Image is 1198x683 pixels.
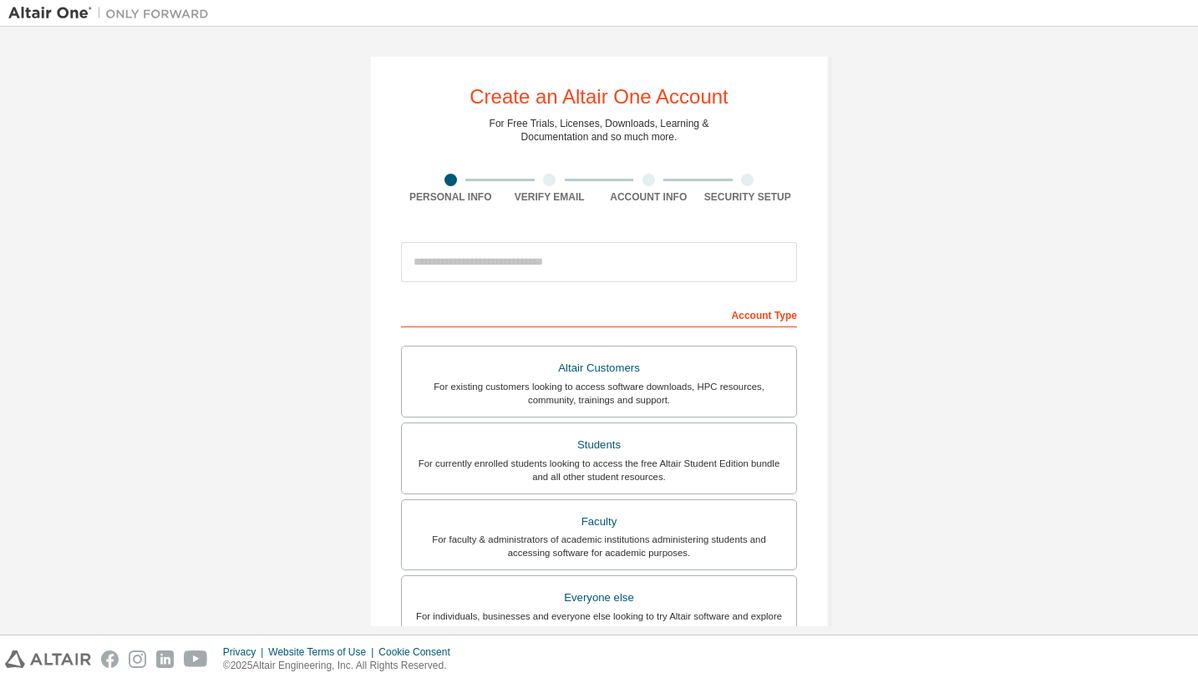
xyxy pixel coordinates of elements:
[698,190,798,204] div: Security Setup
[268,645,378,659] div: Website Terms of Use
[412,510,786,534] div: Faculty
[412,586,786,610] div: Everyone else
[5,650,91,668] img: altair_logo.svg
[129,650,146,668] img: instagram.svg
[412,610,786,636] div: For individuals, businesses and everyone else looking to try Altair software and explore our prod...
[412,380,786,407] div: For existing customers looking to access software downloads, HPC resources, community, trainings ...
[223,645,268,659] div: Privacy
[378,645,459,659] div: Cookie Consent
[470,87,728,107] div: Create an Altair One Account
[490,117,709,144] div: For Free Trials, Licenses, Downloads, Learning & Documentation and so much more.
[401,301,797,327] div: Account Type
[401,190,500,204] div: Personal Info
[223,659,460,673] p: © 2025 Altair Engineering, Inc. All Rights Reserved.
[599,190,698,204] div: Account Info
[412,357,786,380] div: Altair Customers
[8,5,217,22] img: Altair One
[156,650,174,668] img: linkedin.svg
[500,190,600,204] div: Verify Email
[412,533,786,559] div: For faculty & administrators of academic institutions administering students and accessing softwa...
[412,457,786,483] div: For currently enrolled students looking to access the free Altair Student Edition bundle and all ...
[101,650,119,668] img: facebook.svg
[412,433,786,457] div: Students
[184,650,208,668] img: youtube.svg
